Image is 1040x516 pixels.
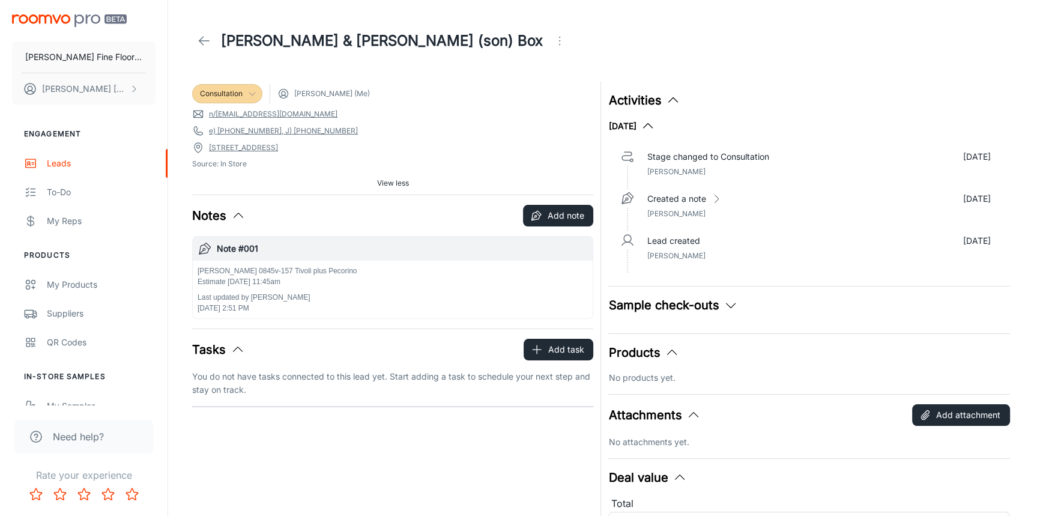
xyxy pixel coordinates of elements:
button: Tasks [192,341,245,359]
p: [DATE] [963,150,991,163]
p: [PERSON_NAME] 0845v-157 Tivoli plus Pecorino Estimate [DATE] 11:45am [198,266,359,287]
a: e) [PHONE_NUMBER], J) [PHONE_NUMBER] [209,126,358,136]
button: Activities [608,91,680,109]
div: Consultation [192,84,262,103]
p: Last updated by [PERSON_NAME] [198,292,359,303]
p: Stage changed to Consultation [647,150,769,163]
p: Lead created [647,234,700,247]
p: No products yet. [608,371,1009,384]
span: [PERSON_NAME] [647,251,705,260]
button: View less [372,174,414,192]
button: Rate 1 star [24,482,48,506]
button: Sample check-outs [608,296,738,314]
div: My Products [47,278,156,291]
span: [PERSON_NAME] (Me) [294,88,370,99]
button: Add note [523,205,593,226]
div: To-do [47,186,156,199]
button: Attachments [608,406,701,424]
p: You do not have tasks connected to this lead yet. Start adding a task to schedule your next step ... [192,370,593,396]
div: Suppliers [47,307,156,320]
div: My Reps [47,214,156,228]
button: Products [608,344,679,362]
button: Rate 3 star [72,482,96,506]
div: QR Codes [47,336,156,349]
p: [PERSON_NAME] [PERSON_NAME] [42,82,127,96]
span: View less [377,178,409,189]
p: Rate your experience [10,468,158,482]
img: Roomvo PRO Beta [12,14,127,27]
button: [PERSON_NAME] [PERSON_NAME] [12,73,156,105]
button: Add attachment [912,404,1010,426]
button: Rate 5 star [120,482,144,506]
p: [DATE] [963,192,991,205]
button: Notes [192,207,246,225]
p: [DATE] 2:51 PM [198,303,359,314]
span: Consultation [200,88,243,99]
p: Created a note [647,192,706,205]
span: Source: In Store [192,159,593,169]
a: n/[EMAIL_ADDRESS][DOMAIN_NAME] [209,109,337,120]
a: [STREET_ADDRESS] [209,142,278,153]
p: [DATE] [963,234,991,247]
h1: [PERSON_NAME] & [PERSON_NAME] (son) Box [221,30,543,52]
button: Open menu [548,29,572,53]
button: Note #001[PERSON_NAME] 0845v-157 Tivoli plus Pecorino Estimate [DATE] 11:45amLast updated by [PER... [193,237,593,318]
p: No attachments yet. [608,436,1009,449]
button: [DATE] [608,119,655,133]
button: Rate 4 star [96,482,120,506]
h6: Note #001 [217,242,588,255]
div: Leads [47,157,156,170]
div: My Samples [47,399,156,413]
button: Rate 2 star [48,482,72,506]
button: Add task [524,339,593,360]
div: Total [608,496,1009,512]
span: [PERSON_NAME] [647,209,705,218]
button: [PERSON_NAME] Fine Floors, Inc [12,41,156,73]
p: [PERSON_NAME] Fine Floors, Inc [25,50,142,64]
button: Deal value [608,469,687,487]
span: [PERSON_NAME] [647,167,705,176]
span: Need help? [53,429,104,444]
